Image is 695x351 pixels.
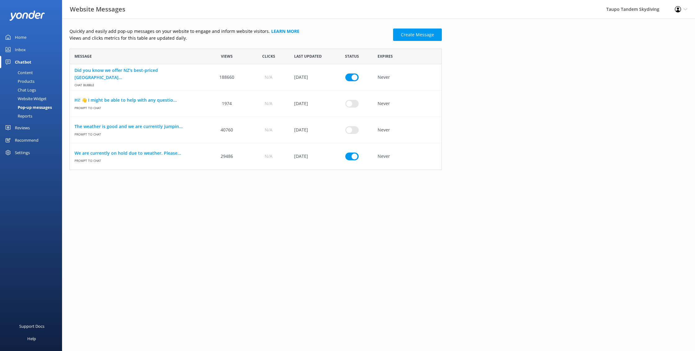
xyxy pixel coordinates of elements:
span: N/A [265,127,272,133]
p: Views and clicks metrics for this table are updated daily. [69,35,389,42]
span: Expires [378,53,393,59]
span: Prompt to Chat [74,157,201,163]
div: 07 May 2025 [289,91,331,117]
div: Never [373,64,442,91]
span: Message [74,53,92,59]
div: Inbox [15,43,26,56]
a: Website Widget [4,94,62,103]
a: Hi! 👋 I might be able to help with any questio... [74,97,201,104]
div: 02 Oct 2025 [289,143,331,170]
div: Website Widget [4,94,47,103]
span: N/A [265,100,272,107]
div: Pop-up messages [4,103,52,112]
div: row [69,91,442,117]
div: Settings [15,146,30,159]
img: yonder-white-logo.png [9,11,45,21]
div: grid [69,64,442,170]
a: Pop-up messages [4,103,62,112]
div: Recommend [15,134,38,146]
div: row [69,117,442,143]
div: row [69,143,442,170]
div: Never [373,91,442,117]
div: Help [27,332,36,345]
div: Reviews [15,122,30,134]
div: Reports [4,112,32,120]
div: Support Docs [19,320,44,332]
span: Status [345,53,359,59]
div: Chat Logs [4,86,36,94]
span: Prompt to Chat [74,104,201,110]
a: We are currently on hold due to weather. Please... [74,150,201,157]
span: Chat bubble [74,81,201,87]
span: Clicks [262,53,275,59]
div: Home [15,31,26,43]
a: Did you know we offer NZ's best-priced [GEOGRAPHIC_DATA]... [74,67,201,81]
div: Products [4,77,34,86]
div: row [69,64,442,91]
a: Chat Logs [4,86,62,94]
h3: Website Messages [70,4,125,14]
div: Content [4,68,33,77]
div: 1974 [206,91,248,117]
div: Never [373,143,442,170]
div: Never [373,117,442,143]
div: Chatbot [15,56,31,68]
a: Create Message [393,29,442,41]
p: Quickly and easily add pop-up messages on your website to engage and inform website visitors. [69,28,389,35]
span: N/A [265,74,272,81]
a: Content [4,68,62,77]
a: The weather is good and we are currently jumpin... [74,123,201,130]
div: 01 Oct 2025 [289,117,331,143]
div: 188660 [206,64,248,91]
a: Learn more [271,28,299,34]
span: Last updated [294,53,322,59]
div: 29486 [206,143,248,170]
div: 30 Jan 2025 [289,64,331,91]
span: Prompt to Chat [74,130,201,136]
span: N/A [265,153,272,160]
div: 40760 [206,117,248,143]
span: Views [221,53,233,59]
a: Products [4,77,62,86]
a: Reports [4,112,62,120]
